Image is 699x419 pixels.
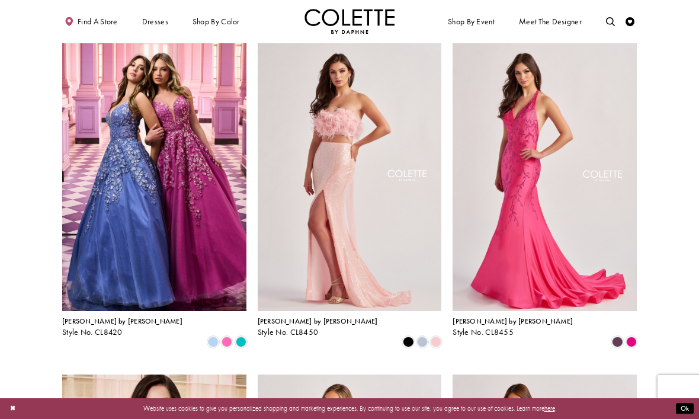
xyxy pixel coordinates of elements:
span: Shop By Event [445,9,496,34]
i: Plum [612,337,623,347]
i: Black [403,337,413,347]
span: [PERSON_NAME] by [PERSON_NAME] [453,316,573,326]
i: Ice Pink [431,337,441,347]
i: Periwinkle [208,337,219,347]
div: Colette by Daphne Style No. CL8420 [62,318,182,337]
i: Ice Blue [417,337,428,347]
a: here [544,404,555,412]
i: Lipstick Pink [626,337,637,347]
span: [PERSON_NAME] by [PERSON_NAME] [62,316,182,326]
a: Meet the designer [517,9,584,34]
a: Visit Colette by Daphne Style No. CL8455 Page [453,43,637,311]
a: Visit Home Page [304,9,395,34]
a: Toggle search [604,9,617,34]
button: Submit Dialog [676,403,694,414]
a: Find a store [62,9,120,34]
span: Shop by color [193,17,240,26]
span: Meet the designer [519,17,582,26]
span: Style No. CL8450 [258,327,319,337]
span: Style No. CL8420 [62,327,123,337]
img: Colette by Daphne [304,9,395,34]
span: Dresses [140,9,171,34]
a: Visit Colette by Daphne Style No. CL8420 Page [62,43,246,311]
div: Colette by Daphne Style No. CL8455 [453,318,573,337]
span: Shop by color [190,9,242,34]
span: Find a store [78,17,118,26]
div: Colette by Daphne Style No. CL8450 [258,318,378,337]
button: Close Dialog [5,401,20,417]
p: Website uses cookies to give you personalized shopping and marketing experiences. By continuing t... [65,402,634,414]
i: Jade [236,337,246,347]
span: Shop By Event [448,17,495,26]
span: Dresses [142,17,168,26]
a: Visit Colette by Daphne Style No. CL8450 Page [258,43,442,311]
i: Pink [222,337,232,347]
span: [PERSON_NAME] by [PERSON_NAME] [258,316,378,326]
span: Style No. CL8455 [453,327,514,337]
a: Check Wishlist [623,9,637,34]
